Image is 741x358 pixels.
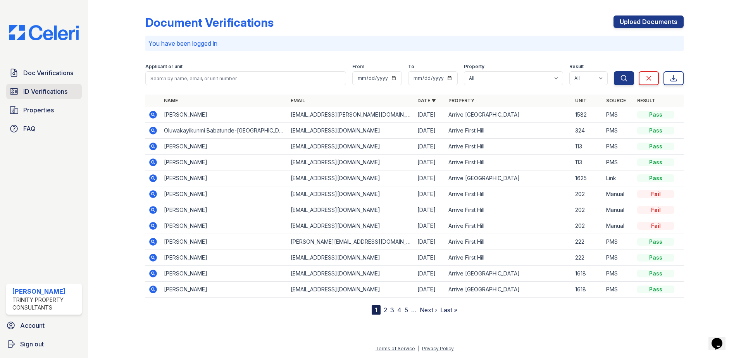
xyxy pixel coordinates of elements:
[288,234,414,250] td: [PERSON_NAME][EMAIL_ADDRESS][DOMAIN_NAME]
[414,139,445,155] td: [DATE]
[414,218,445,234] td: [DATE]
[445,139,572,155] td: Arrive First Hill
[637,270,674,277] div: Pass
[397,306,402,314] a: 4
[288,266,414,282] td: [EMAIL_ADDRESS][DOMAIN_NAME]
[414,155,445,170] td: [DATE]
[414,250,445,266] td: [DATE]
[161,282,288,298] td: [PERSON_NAME]
[572,250,603,266] td: 222
[445,234,572,250] td: Arrive First Hill
[3,318,85,333] a: Account
[445,155,572,170] td: Arrive First Hill
[161,266,288,282] td: [PERSON_NAME]
[464,64,484,70] label: Property
[23,68,73,77] span: Doc Verifications
[603,107,634,123] td: PMS
[603,218,634,234] td: Manual
[288,107,414,123] td: [EMAIL_ADDRESS][PERSON_NAME][DOMAIN_NAME]
[637,98,655,103] a: Result
[405,306,408,314] a: 5
[445,266,572,282] td: Arrive [GEOGRAPHIC_DATA]
[288,139,414,155] td: [EMAIL_ADDRESS][DOMAIN_NAME]
[161,218,288,234] td: [PERSON_NAME]
[288,155,414,170] td: [EMAIL_ADDRESS][DOMAIN_NAME]
[411,305,417,315] span: …
[606,98,626,103] a: Source
[603,250,634,266] td: PMS
[390,306,394,314] a: 3
[445,218,572,234] td: Arrive First Hill
[288,170,414,186] td: [EMAIL_ADDRESS][DOMAIN_NAME]
[603,170,634,186] td: Link
[161,202,288,218] td: [PERSON_NAME]
[414,234,445,250] td: [DATE]
[288,218,414,234] td: [EMAIL_ADDRESS][DOMAIN_NAME]
[603,282,634,298] td: PMS
[572,266,603,282] td: 1618
[572,107,603,123] td: 1582
[161,234,288,250] td: [PERSON_NAME]
[572,186,603,202] td: 202
[418,346,419,351] div: |
[23,124,36,133] span: FAQ
[145,15,274,29] div: Document Verifications
[445,186,572,202] td: Arrive First Hill
[572,218,603,234] td: 202
[445,282,572,298] td: Arrive [GEOGRAPHIC_DATA]
[12,296,79,312] div: Trinity Property Consultants
[161,250,288,266] td: [PERSON_NAME]
[637,254,674,262] div: Pass
[445,107,572,123] td: Arrive [GEOGRAPHIC_DATA]
[572,155,603,170] td: 113
[708,327,733,350] iframe: chat widget
[637,206,674,214] div: Fail
[288,186,414,202] td: [EMAIL_ADDRESS][DOMAIN_NAME]
[637,238,674,246] div: Pass
[603,155,634,170] td: PMS
[288,123,414,139] td: [EMAIL_ADDRESS][DOMAIN_NAME]
[161,123,288,139] td: Oluwakayikunmi Babatunde-[GEOGRAPHIC_DATA]
[569,64,584,70] label: Result
[445,202,572,218] td: Arrive First Hill
[288,202,414,218] td: [EMAIL_ADDRESS][DOMAIN_NAME]
[414,282,445,298] td: [DATE]
[420,306,437,314] a: Next ›
[6,65,82,81] a: Doc Verifications
[603,186,634,202] td: Manual
[414,266,445,282] td: [DATE]
[414,123,445,139] td: [DATE]
[6,102,82,118] a: Properties
[445,123,572,139] td: Arrive First Hill
[376,346,415,351] a: Terms of Service
[637,174,674,182] div: Pass
[417,98,436,103] a: Date ▼
[414,170,445,186] td: [DATE]
[637,286,674,293] div: Pass
[161,186,288,202] td: [PERSON_NAME]
[440,306,457,314] a: Last »
[445,250,572,266] td: Arrive First Hill
[3,25,85,40] img: CE_Logo_Blue-a8612792a0a2168367f1c8372b55b34899dd931a85d93a1a3d3e32e68fde9ad4.png
[6,84,82,99] a: ID Verifications
[637,111,674,119] div: Pass
[3,336,85,352] a: Sign out
[161,155,288,170] td: [PERSON_NAME]
[23,87,67,96] span: ID Verifications
[161,107,288,123] td: [PERSON_NAME]
[637,143,674,150] div: Pass
[603,202,634,218] td: Manual
[352,64,364,70] label: From
[164,98,178,103] a: Name
[613,15,684,28] a: Upload Documents
[23,105,54,115] span: Properties
[288,250,414,266] td: [EMAIL_ADDRESS][DOMAIN_NAME]
[288,282,414,298] td: [EMAIL_ADDRESS][DOMAIN_NAME]
[637,222,674,230] div: Fail
[603,123,634,139] td: PMS
[161,139,288,155] td: [PERSON_NAME]
[572,123,603,139] td: 324
[408,64,414,70] label: To
[12,287,79,296] div: [PERSON_NAME]
[575,98,587,103] a: Unit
